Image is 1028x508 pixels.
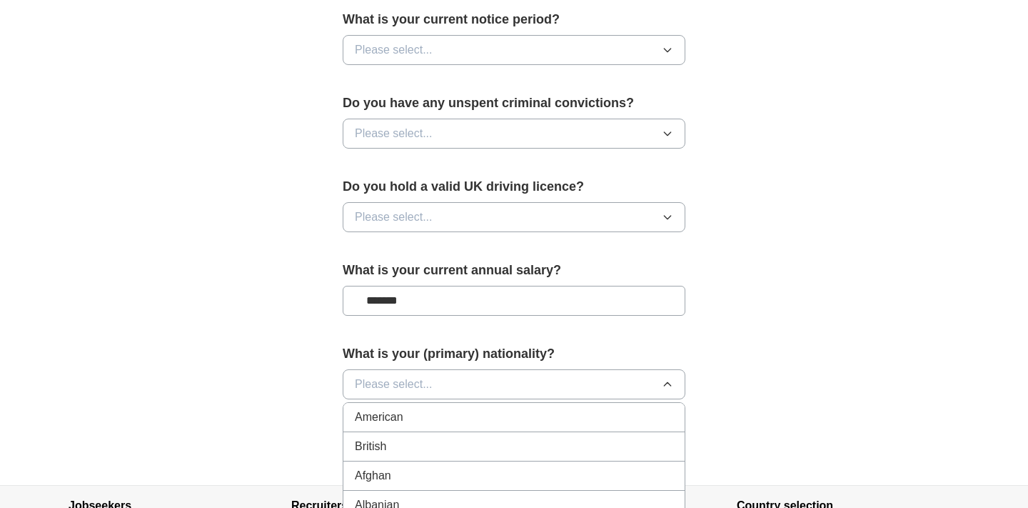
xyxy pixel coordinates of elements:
[355,376,433,393] span: Please select...
[343,94,685,113] label: Do you have any unspent criminal convictions?
[343,177,685,196] label: Do you hold a valid UK driving licence?
[343,261,685,280] label: What is your current annual salary?
[343,344,685,364] label: What is your (primary) nationality?
[343,35,685,65] button: Please select...
[343,10,685,29] label: What is your current notice period?
[343,202,685,232] button: Please select...
[355,438,386,455] span: British
[355,125,433,142] span: Please select...
[355,41,433,59] span: Please select...
[343,369,685,399] button: Please select...
[355,409,403,426] span: American
[355,467,391,484] span: Afghan
[355,209,433,226] span: Please select...
[343,119,685,149] button: Please select...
